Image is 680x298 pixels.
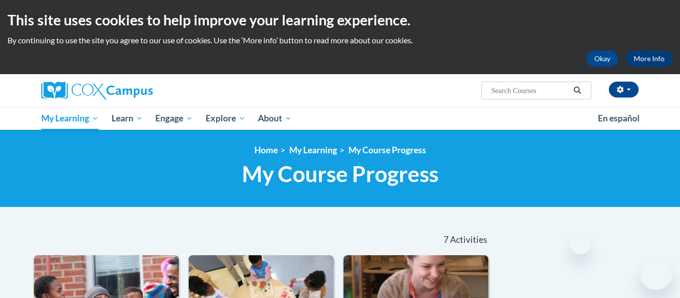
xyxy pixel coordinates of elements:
[609,82,639,98] button: Account Settings
[7,35,673,46] p: By continuing to use the site you agree to our use of cookies. Use the ‘More info’ button to read...
[570,234,590,254] iframe: Close message
[35,107,105,130] a: My Learning
[348,145,426,155] a: My Course Progress
[7,10,673,30] h2: This site uses cookies to help improve your learning experience.
[149,107,199,130] a: Engage
[155,112,193,124] span: Engage
[242,161,439,187] span: My Course Progress
[206,112,245,124] span: Explore
[41,112,99,124] span: My Learning
[199,107,252,130] a: Explore
[26,107,654,130] div: Main menu
[252,107,299,130] a: About
[570,85,585,97] button: Search
[626,51,673,67] a: More Info
[640,258,672,290] iframe: Button to launch messaging window
[41,82,153,99] img: Cox Campus
[289,145,337,155] a: My Learning
[258,112,292,124] span: About
[105,107,149,130] a: Learn
[591,108,646,129] a: En español
[598,113,640,123] span: En español
[450,234,487,245] span: Activities
[41,82,230,99] a: Cox Campus
[586,51,618,67] button: Okay
[444,234,449,245] span: 7
[490,85,570,97] input: Search Courses
[254,145,278,155] a: Home
[112,112,143,124] span: Learn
